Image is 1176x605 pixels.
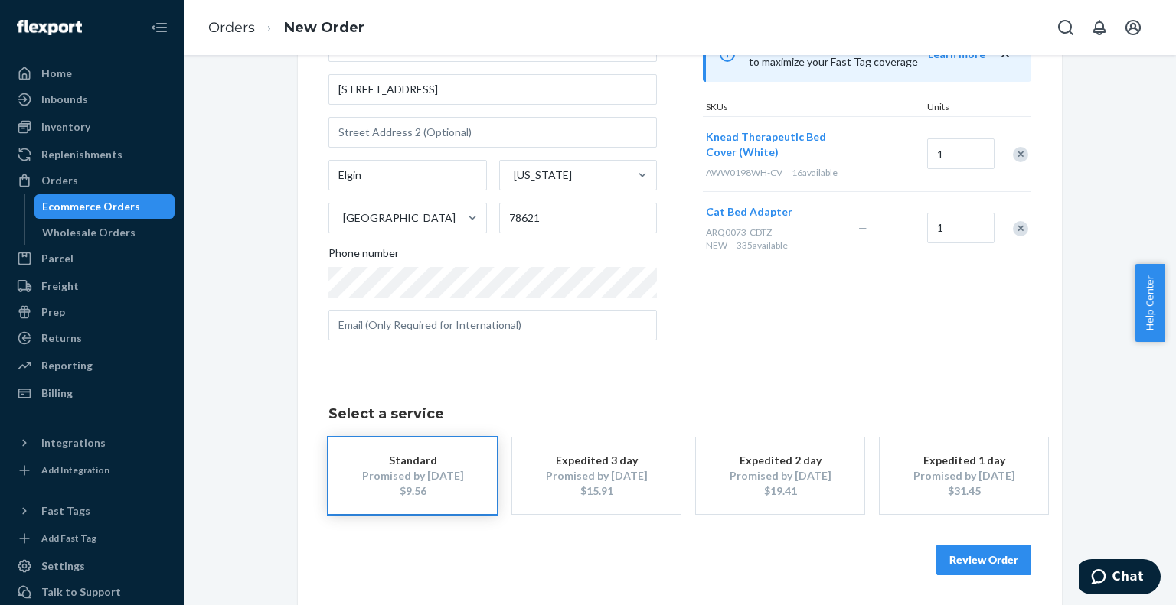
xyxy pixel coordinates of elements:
span: 335 available [737,239,788,251]
div: Integrations [41,435,106,450]
div: Prep [41,304,65,320]
a: Freight [9,274,175,298]
button: Expedited 3 dayPromised by [DATE]$15.91 [512,437,681,514]
div: Replenishments [41,147,122,162]
div: Ecommerce Orders [42,199,140,214]
div: Remove Item [1013,147,1028,162]
div: Home [41,66,72,81]
div: Fast Tags [41,503,90,519]
input: Street Address 2 (Optional) [328,117,657,148]
a: Returns [9,326,175,350]
div: Inbounds [41,92,88,107]
span: Phone number [328,246,399,267]
button: Review Order [936,545,1031,575]
a: New Order [284,19,364,36]
a: Add Fast Tag [9,529,175,548]
button: Close Navigation [144,12,175,43]
button: StandardPromised by [DATE]$9.56 [328,437,497,514]
button: Expedited 2 dayPromised by [DATE]$19.41 [696,437,864,514]
div: SKUs [703,100,924,116]
a: Inbounds [9,87,175,112]
button: Knead Therapeutic Bed Cover (White) [706,129,840,160]
ol: breadcrumbs [196,5,377,50]
div: Promised by [DATE] [535,468,658,483]
button: Expedited 1 dayPromised by [DATE]$31.45 [880,437,1048,514]
a: Ecommerce Orders [34,194,175,219]
iframe: Opens a widget where you can chat to one of our agents [1079,559,1161,597]
span: Knead Therapeutic Bed Cover (White) [706,130,826,158]
span: AWW0198WH-CV [706,167,782,178]
a: Home [9,61,175,86]
a: Orders [208,19,255,36]
a: Add Integration [9,461,175,480]
button: Cat Bed Adapter [706,204,792,220]
div: $19.41 [719,483,841,499]
button: Integrations [9,431,175,455]
div: Returns [41,330,82,346]
a: Orders [9,168,175,193]
div: Promised by [DATE] [903,468,1025,483]
div: Orders [41,173,78,188]
div: Standard [351,453,474,468]
div: Freight [41,278,79,294]
button: Open Search Box [1050,12,1081,43]
div: Inventory [41,119,90,135]
input: Quantity [927,138,995,169]
div: [US_STATE] [514,168,572,183]
span: 16 available [792,167,838,178]
span: — [858,221,867,234]
input: Street Address [328,74,657,105]
div: $15.91 [535,483,658,499]
div: Expedited 1 day [903,453,1025,468]
div: [GEOGRAPHIC_DATA] [343,210,456,226]
div: Expedited 3 day [535,453,658,468]
img: Flexport logo [17,20,82,35]
button: Open notifications [1084,12,1115,43]
div: Promised by [DATE] [719,468,841,483]
div: Parcel [41,251,73,266]
div: Add Fast Tag [41,532,96,545]
div: $31.45 [903,483,1025,499]
span: — [858,148,867,161]
a: Parcel [9,246,175,271]
button: Fast Tags [9,499,175,523]
div: Settings [41,558,85,574]
div: Units [924,100,993,116]
input: City [328,160,487,190]
div: Billing [41,385,73,401]
span: Cat Bed Adapter [706,205,792,218]
a: Prep [9,300,175,324]
button: Open account menu [1118,12,1148,43]
div: Talk to Support [41,584,121,600]
div: Add Integration [41,464,109,477]
input: Quantity [927,213,995,243]
a: Settings [9,554,175,578]
a: Replenishments [9,142,175,167]
span: ARQ0073-CDTZ-NEW [706,226,775,251]
a: Billing [9,381,175,405]
div: Reporting [41,358,93,373]
h1: Select a service [328,407,1031,422]
input: ZIP Code [499,203,658,233]
div: Remove Item [1013,221,1028,236]
input: [GEOGRAPHIC_DATA] [341,210,343,226]
div: Expedited 2 day [719,453,841,468]
div: Promised by [DATE] [351,468,474,483]
button: Talk to Support [9,580,175,604]
a: Reporting [9,353,175,378]
input: [US_STATE] [512,168,514,183]
div: Wholesale Orders [42,225,136,240]
div: $9.56 [351,483,474,499]
input: Email (Only Required for International) [328,310,657,340]
a: Wholesale Orders [34,220,175,245]
button: Help Center [1135,264,1165,342]
a: Inventory [9,115,175,139]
